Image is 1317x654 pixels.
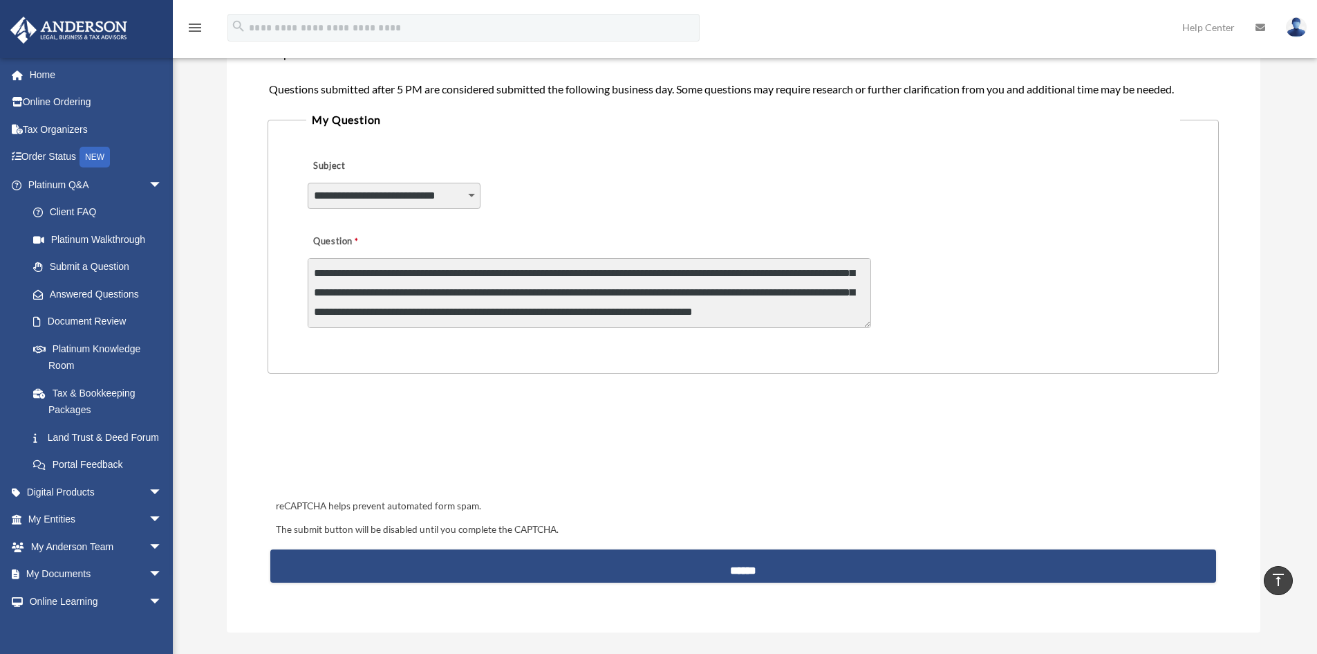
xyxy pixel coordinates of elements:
div: NEW [80,147,110,167]
a: My Anderson Teamarrow_drop_down [10,533,183,561]
a: My Entitiesarrow_drop_down [10,506,183,534]
a: Submit a Question [19,253,176,281]
span: arrow_drop_down [149,506,176,534]
a: Client FAQ [19,199,183,226]
legend: My Question [306,110,1179,129]
div: reCAPTCHA helps prevent automated form spam. [270,498,1215,515]
div: The submit button will be disabled until you complete the CAPTCHA. [270,522,1215,538]
img: User Pic [1286,17,1307,37]
a: Portal Feedback [19,451,183,479]
a: Digital Productsarrow_drop_down [10,478,183,506]
a: Document Review [19,308,183,336]
a: menu [187,24,203,36]
a: Answered Questions [19,280,183,308]
iframe: reCAPTCHA [272,417,482,471]
a: Online Learningarrow_drop_down [10,588,183,615]
span: arrow_drop_down [149,171,176,199]
span: arrow_drop_down [149,561,176,589]
a: Platinum Knowledge Room [19,335,183,379]
span: arrow_drop_down [149,478,176,507]
a: Tax & Bookkeeping Packages [19,379,183,424]
a: Online Ordering [10,89,183,116]
a: Platinum Walkthrough [19,226,183,253]
a: My Documentsarrow_drop_down [10,561,183,588]
a: vertical_align_top [1264,566,1293,595]
i: search [231,19,246,34]
label: Question [308,233,415,252]
a: Platinum Q&Aarrow_drop_down [10,171,183,199]
label: Subject [308,157,439,176]
span: arrow_drop_down [149,588,176,616]
i: vertical_align_top [1270,572,1287,588]
span: arrow_drop_down [149,533,176,561]
a: Tax Organizers [10,116,183,143]
img: Anderson Advisors Platinum Portal [6,17,131,44]
a: Order StatusNEW [10,143,183,172]
a: Home [10,61,183,89]
i: menu [187,19,203,36]
a: Land Trust & Deed Forum [19,424,183,451]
